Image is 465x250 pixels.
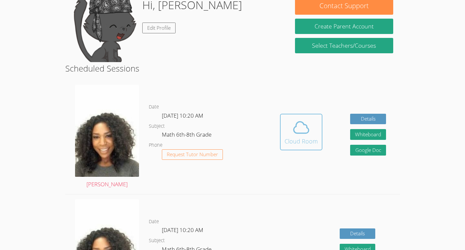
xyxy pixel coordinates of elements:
dt: Date [149,218,159,226]
button: Whiteboard [350,129,386,140]
a: Details [340,228,376,239]
a: Google Doc [350,145,386,156]
dt: Subject [149,122,165,130]
button: Create Parent Account [295,19,393,34]
h2: Scheduled Sessions [65,62,400,75]
dt: Subject [149,237,165,245]
dt: Phone [149,141,163,149]
a: Select Teachers/Courses [295,38,393,53]
button: Request Tutor Number [162,149,223,160]
button: Cloud Room [280,114,322,150]
a: Edit Profile [142,23,176,33]
dt: Date [149,103,159,111]
span: Request Tutor Number [167,152,218,157]
a: Details [350,114,386,125]
div: Cloud Room [285,137,318,146]
span: [DATE] 10:20 AM [162,112,203,119]
dd: Math 6th-8th Grade [162,130,213,141]
span: [DATE] 10:20 AM [162,226,203,234]
img: avatar.png [75,85,139,177]
a: [PERSON_NAME] [75,85,139,189]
